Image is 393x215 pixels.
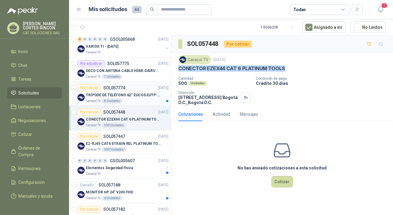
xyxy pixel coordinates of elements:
[271,176,293,187] button: Cotizar
[93,37,97,41] div: 0
[86,99,101,103] p: Caracol TV
[103,110,125,114] p: SOL057448
[19,179,45,186] span: Configuración
[77,60,105,67] div: Por adjudicar
[7,163,62,174] a: Remisiones
[77,181,96,189] div: Cerrado
[19,117,46,124] span: Negociaciones
[293,6,306,13] div: Todas
[86,92,161,98] p: TRÍPODE DE TELÉFONO 62“ EUCOS EUTP-010
[77,94,85,101] img: Company Logo
[132,6,142,13] span: 44
[7,60,62,71] a: Chat
[213,57,225,63] p: [DATE]
[98,183,120,187] p: SOL057188
[188,81,207,86] div: Unidades
[178,111,203,118] div: Cotizaciones
[77,159,82,163] div: 0
[256,81,391,86] p: Crédito 30 días
[86,50,101,55] p: Caracol TV
[158,37,168,42] p: [DATE]
[98,37,102,41] div: 0
[88,37,92,41] div: 0
[19,90,39,96] span: Solicitudes
[77,206,101,213] div: Por cotizar
[86,165,133,171] p: Elementos Seguridad Fisica
[240,111,258,118] div: Mensajes
[77,37,82,41] div: 8
[88,159,92,163] div: 0
[7,115,62,126] a: Negociaciones
[103,207,125,211] p: SOL057182
[102,99,122,103] div: 8 Unidades
[180,56,186,63] img: Company Logo
[86,172,101,176] p: Caracol TV
[86,190,133,195] p: MONITOR HP 24" V24V FHD
[77,84,101,91] div: Por cotizar
[7,46,62,57] a: Inicio
[158,158,168,164] p: [DATE]
[83,37,87,41] div: 0
[7,177,62,188] a: Configuración
[158,61,168,67] p: [DATE]
[158,207,168,212] p: [DATE]
[77,157,170,176] a: 0 0 0 0 0 0 GSOL005607[DATE] Company LogoElementos Seguridad FisicaCaracol TV
[178,55,211,64] div: Caracol TV
[102,196,122,201] div: 6 Unidades
[7,129,62,140] a: Cotizar
[23,22,62,30] p: [PERSON_NAME] CORTES RINCON
[103,134,125,139] p: SOL057447
[102,123,126,128] div: 500 Unidades
[110,159,135,163] p: GSOL005607
[77,36,170,55] a: 8 0 0 0 0 0 GSOL005668[DATE] Company LogoVARIOS TI - [DATE]Caracol TV
[86,44,118,49] p: VARIOS TI - [DATE]
[7,142,62,160] a: Órdenes de Compra
[103,86,125,90] p: SOL057774
[89,5,127,14] h1: Mis solicitudes
[86,196,101,201] p: Caracol TV
[69,58,171,82] a: Por adjudicarSOL057775[DATE] Company LogoDECO CON ANTENA CABLE HDMI DAIRU DR90014Caracol TV7 Unid...
[256,76,391,81] p: Condición de pago
[7,7,38,14] img: Logo peakr
[110,37,135,41] p: GSOL005668
[213,111,230,118] div: Actividad
[69,106,171,130] a: Por cotizarSOL057448[DATE] Company LogoCONECTOR EZEX44 CAT 6 PLATINUM TOOLSCaracol TV500 Unidades
[178,91,238,95] p: Dirección
[19,48,28,55] span: Inicio
[381,3,388,8] span: 1
[158,109,168,115] p: [DATE]
[187,39,219,49] h3: SOL057448
[302,22,346,33] button: Asignado a mi
[98,159,102,163] div: 0
[158,182,168,188] p: [DATE]
[103,159,107,163] div: 0
[77,109,101,116] div: Por cotizar
[103,37,107,41] div: 0
[224,40,252,48] div: Por cotizar
[69,130,171,155] a: Por cotizarSOL057447[DATE] Company LogoEZ-RJ45 CAT6 STRAIN REL PLATINUM TOOLSCaracol TV500 Unidades
[102,74,122,79] div: 7 Unidades
[86,68,161,74] p: DECO CON ANTENA CABLE HDMI DAIRU DR90014
[178,95,238,105] p: [STREET_ADDRESS] Bogotá D.C. , Bogotá D.C.
[178,76,251,81] p: Cantidad
[19,165,41,172] span: Remisiones
[19,193,53,199] span: Manuales y ayuda
[77,133,101,140] div: Por cotizar
[77,167,85,174] img: Company Logo
[7,73,62,85] a: Tareas
[77,70,85,77] img: Company Logo
[69,179,171,203] a: CerradoSOL057188[DATE] Company LogoMONITOR HP 24" V24V FHDCaracol TV6 Unidades
[150,7,154,11] span: search
[19,103,41,110] span: Licitaciones
[93,159,97,163] div: 0
[23,31,62,35] p: C&T SOLUCIONES SAS
[69,82,171,106] a: Por cotizarSOL057774[DATE] Company LogoTRÍPODE DE TELÉFONO 62“ EUCOS EUTP-010Caracol TV8 Unidades
[77,191,85,198] img: Company Logo
[178,81,187,86] p: 500
[77,142,85,150] img: Company Logo
[375,4,386,15] button: 1
[86,147,101,152] p: Caracol TV
[260,22,297,32] div: 1 - 50 de 208
[102,147,126,152] div: 500 Unidades
[7,87,62,99] a: Solicitudes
